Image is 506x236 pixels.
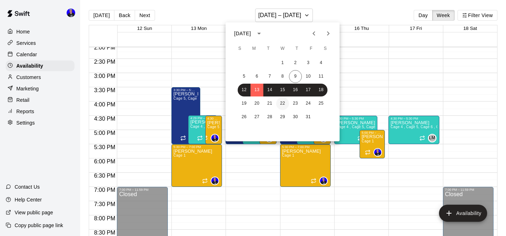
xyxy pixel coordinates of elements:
button: 10 [302,70,315,83]
button: 22 [276,97,289,110]
span: Tuesday [262,42,275,56]
button: Previous month [307,26,321,41]
button: 21 [263,97,276,110]
button: calendar view is open, switch to year view [253,27,265,40]
button: 12 [238,84,251,96]
button: 26 [238,111,251,124]
div: [DATE] [234,30,251,37]
button: 11 [315,70,327,83]
button: 8 [276,70,289,83]
span: Monday [248,42,260,56]
button: 30 [289,111,302,124]
button: 1 [276,57,289,69]
span: Wednesday [276,42,289,56]
span: Sunday [233,42,246,56]
button: 3 [302,57,315,69]
button: 9 [289,70,302,83]
button: 7 [263,70,276,83]
button: 31 [302,111,315,124]
span: Saturday [319,42,332,56]
button: 27 [251,111,263,124]
button: 24 [302,97,315,110]
button: 28 [263,111,276,124]
button: 16 [289,84,302,96]
span: Thursday [290,42,303,56]
button: Next month [321,26,335,41]
button: 13 [251,84,263,96]
button: 23 [289,97,302,110]
button: 18 [315,84,327,96]
span: Friday [305,42,317,56]
button: 29 [276,111,289,124]
button: 17 [302,84,315,96]
button: 19 [238,97,251,110]
button: 2 [289,57,302,69]
button: 5 [238,70,251,83]
button: 25 [315,97,327,110]
button: 15 [276,84,289,96]
button: 4 [315,57,327,69]
button: 6 [251,70,263,83]
button: 14 [263,84,276,96]
button: 20 [251,97,263,110]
